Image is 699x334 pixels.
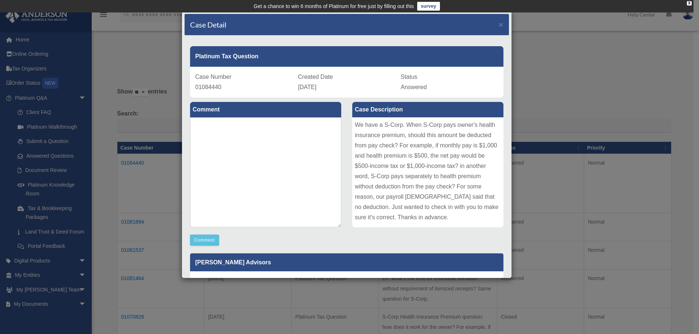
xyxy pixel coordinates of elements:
span: [DATE] [298,84,316,90]
div: Get a chance to win 6 months of Platinum for free just by filling out this [254,2,414,11]
button: Comment [190,235,219,246]
span: × [499,20,503,29]
div: close [687,1,692,5]
a: survey [417,2,440,11]
div: We have a S-Corp. When S-Corp pays owner's health insurance premium, should this amount be deduct... [352,117,503,227]
span: Created Date [298,74,333,80]
h4: Case Detail [190,19,226,30]
span: Status [401,74,417,80]
p: [PERSON_NAME] Advisors [190,253,503,271]
span: Answered [401,84,427,90]
button: Close [499,21,503,28]
label: Case Description [352,102,503,117]
div: Platinum Tax Question [190,46,503,67]
span: Case Number [195,74,232,80]
span: 01084440 [195,84,221,90]
label: Comment [190,102,341,117]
